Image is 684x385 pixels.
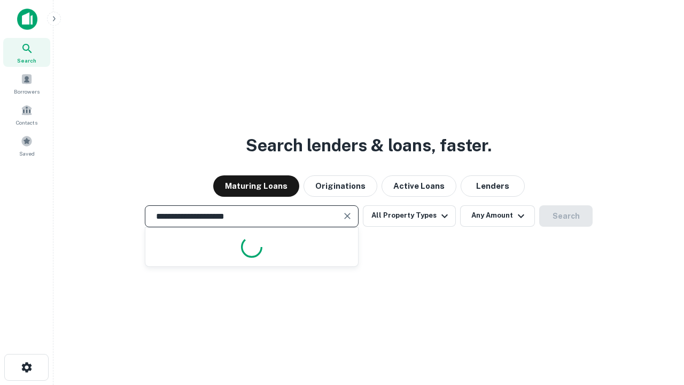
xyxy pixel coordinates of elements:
[460,205,535,227] button: Any Amount
[363,205,456,227] button: All Property Types
[17,56,36,65] span: Search
[3,131,50,160] a: Saved
[631,299,684,351] iframe: Chat Widget
[14,87,40,96] span: Borrowers
[3,69,50,98] a: Borrowers
[340,209,355,224] button: Clear
[17,9,37,30] img: capitalize-icon.png
[3,38,50,67] a: Search
[3,100,50,129] a: Contacts
[213,175,299,197] button: Maturing Loans
[461,175,525,197] button: Lenders
[246,133,492,158] h3: Search lenders & loans, faster.
[19,149,35,158] span: Saved
[16,118,37,127] span: Contacts
[382,175,456,197] button: Active Loans
[304,175,377,197] button: Originations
